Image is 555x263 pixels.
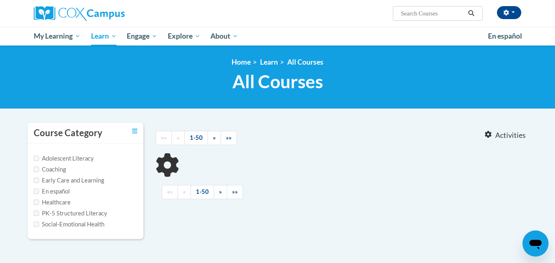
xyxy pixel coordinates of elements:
[210,31,238,41] span: About
[171,131,185,145] a: Previous
[400,9,465,18] input: Search Courses
[260,58,278,66] a: Learn
[227,185,243,199] a: End
[213,134,216,141] span: »
[34,222,39,227] input: Checkbox for Options
[483,28,527,45] a: En español
[34,167,39,172] input: Checkbox for Options
[497,6,521,19] button: Account Settings
[183,188,186,195] span: «
[167,188,173,195] span: ««
[208,131,221,145] a: Next
[522,230,548,256] iframe: Button to launch messaging window
[161,134,167,141] span: ««
[34,189,39,194] input: Checkbox for Options
[206,27,244,46] a: About
[287,58,323,66] a: All Courses
[232,71,323,92] span: All Courses
[34,211,39,216] input: Checkbox for Options
[221,131,237,145] a: End
[178,185,191,199] a: Previous
[162,185,178,199] a: Begining
[34,200,39,205] input: Checkbox for Options
[127,31,157,41] span: Engage
[34,187,70,196] label: En español
[132,127,137,136] a: Toggle collapse
[91,31,117,41] span: Learn
[177,134,180,141] span: «
[232,188,238,195] span: »»
[28,27,86,46] a: My Learning
[34,154,94,163] label: Adolescent Literacy
[214,185,227,199] a: Next
[232,58,251,66] a: Home
[34,178,39,183] input: Checkbox for Options
[34,6,188,21] a: Cox Campus
[34,198,71,207] label: Healthcare
[34,31,80,41] span: My Learning
[156,131,172,145] a: Begining
[495,131,526,140] span: Activities
[191,185,214,199] a: 1-50
[34,176,104,185] label: Early Care and Learning
[34,165,66,174] label: Coaching
[34,209,107,218] label: PK-5 Structured Literacy
[163,27,206,46] a: Explore
[86,27,122,46] a: Learn
[22,27,533,46] div: Main menu
[121,27,163,46] a: Engage
[168,31,200,41] span: Explore
[488,32,522,40] span: En español
[184,131,208,145] a: 1-50
[226,134,232,141] span: »»
[465,9,477,18] button: Search
[34,127,102,139] h3: Course Category
[34,156,39,161] input: Checkbox for Options
[219,188,222,195] span: »
[34,220,104,229] label: Social-Emotional Health
[34,6,125,21] img: Cox Campus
